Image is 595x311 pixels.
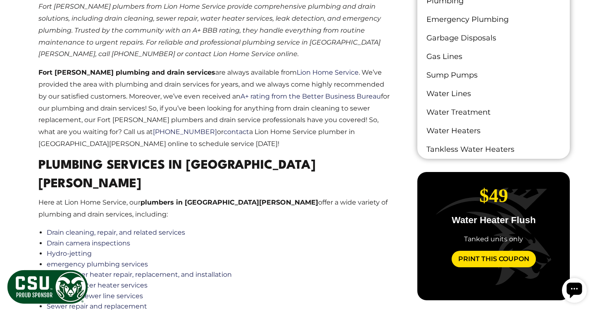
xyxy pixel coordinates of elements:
[224,128,249,136] a: contact
[3,3,28,28] div: Open chat widget
[69,271,232,278] a: water heater repair, replacement, and installation
[424,234,564,244] div: Tanked units only
[417,47,570,66] a: Gas Lines
[417,103,570,122] a: Water Treatment
[417,85,570,103] a: Water Lines
[297,68,359,76] a: Lion Home Service
[38,197,393,221] p: Here at Lion Home Service, our offer a wide variety of plumbing and drain services, including:
[417,172,570,280] div: slide 1
[47,291,393,302] li: Water and
[417,66,570,85] a: Sump Pumps
[47,269,393,280] li: Expert
[47,239,130,247] a: Drain camera inspections
[38,67,393,150] p: are always available from . We’ve provided the area with plumbing and drain services for years, a...
[452,251,536,267] a: Print This Coupon
[417,122,570,140] a: Water Heaters
[47,229,185,236] a: Drain cleaning, repair, and related services
[47,250,92,257] a: Hydro-jetting
[6,269,89,305] img: CSU Sponsor Badge
[153,128,217,136] a: [PHONE_NUMBER]
[38,68,215,76] strong: Fort [PERSON_NAME] plumbing and drain services
[417,29,570,47] a: Garbage Disposals
[424,216,564,225] p: Water Heater Flush
[240,92,381,100] a: A+ rating from the Better Business Bureau
[38,157,393,194] h2: Plumbing Services In [GEOGRAPHIC_DATA][PERSON_NAME]
[47,302,147,310] a: Sewer repair and replacement
[47,260,148,268] a: emergency plumbing services
[417,172,570,300] div: carousel
[417,140,570,159] a: Tankless Water Heaters
[81,292,143,300] a: sewer line services
[479,185,508,206] span: $49
[38,2,381,58] em: Fort [PERSON_NAME] plumbers from Lion Home Service provide comprehensive plumbing and drain solut...
[140,198,318,206] strong: plumbers in [GEOGRAPHIC_DATA][PERSON_NAME]
[417,10,570,29] a: Emergency Plumbing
